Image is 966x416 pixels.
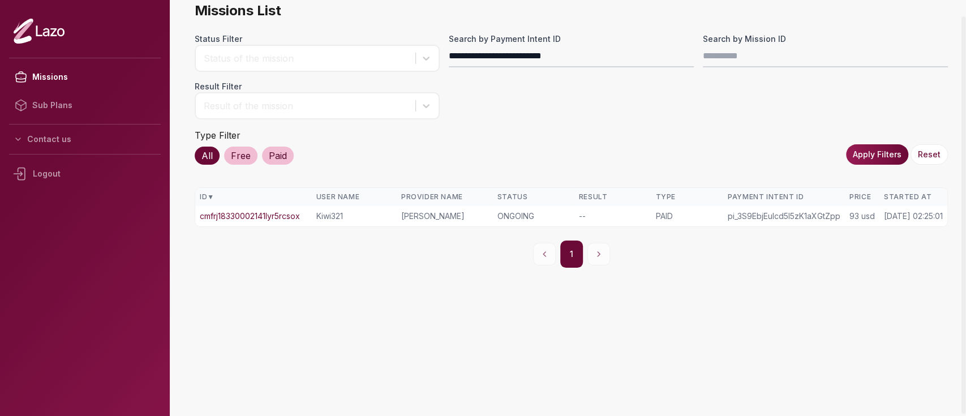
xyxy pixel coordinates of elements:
span: ▼ [207,192,214,201]
a: cmfrj18330002141lyr5rcsox [200,211,300,222]
div: Provider Name [401,192,488,201]
label: Search by Payment Intent ID [449,33,694,45]
div: ID [200,192,307,201]
label: Status Filter [195,33,440,45]
button: Apply Filters [846,144,908,165]
div: Paid [262,147,294,165]
a: Missions [9,63,161,91]
div: [PERSON_NAME] [401,211,488,222]
div: PAID [655,211,719,222]
div: pi_3S9EbjEulcd5I5zK1aXGtZpp [728,211,840,222]
label: Result Filter [195,81,440,92]
div: Result [579,192,647,201]
button: Contact us [9,129,161,149]
button: 1 [560,241,583,268]
button: Reset [911,144,948,165]
label: Search by Mission ID [703,33,948,45]
div: -- [579,211,647,222]
span: Missions List [195,2,948,20]
div: Kiwi321 [316,211,392,222]
div: Payment Intent ID [728,192,840,201]
div: Status of the mission [204,52,410,65]
div: Type [655,192,719,201]
div: [DATE] 02:25:01 [884,211,943,222]
div: Free [224,147,257,165]
div: All [195,147,220,165]
div: Price [849,192,875,201]
a: Sub Plans [9,91,161,119]
div: Status [497,192,570,201]
div: Logout [9,159,161,188]
div: Started At [884,192,943,201]
label: Type Filter [195,130,241,141]
div: ONGOING [497,211,570,222]
div: 93 usd [849,211,875,222]
div: Result of the mission [204,99,410,113]
div: User Name [316,192,392,201]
